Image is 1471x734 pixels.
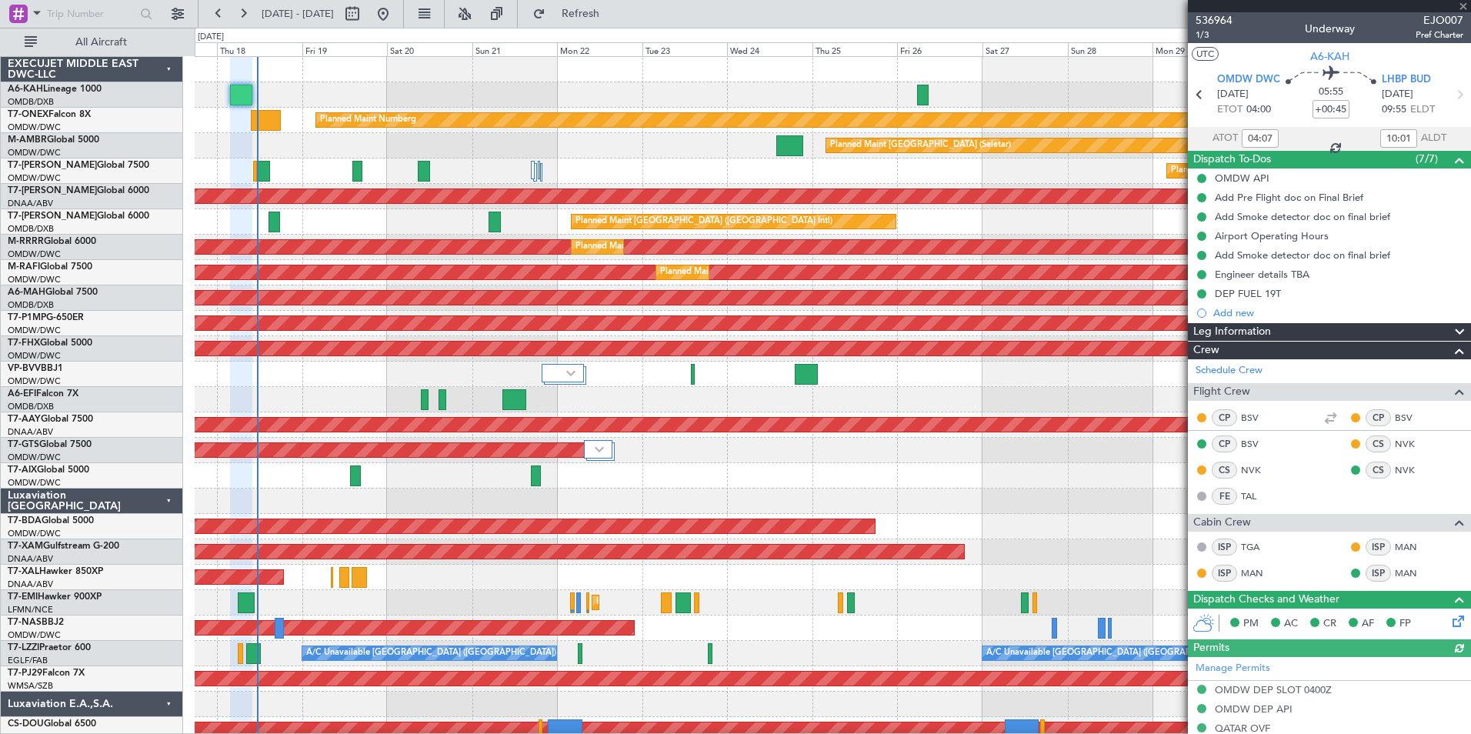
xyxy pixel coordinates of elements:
[262,7,334,21] span: [DATE] - [DATE]
[8,288,98,297] a: A6-MAHGlobal 7500
[8,655,48,666] a: EGLF/FAB
[8,135,99,145] a: M-AMBRGlobal 5000
[47,2,135,25] input: Trip Number
[1215,268,1309,281] div: Engineer details TBA
[982,42,1068,56] div: Sat 27
[8,262,92,272] a: M-RAFIGlobal 7500
[8,198,53,209] a: DNAA/ABV
[1193,514,1251,532] span: Cabin Crew
[8,110,91,119] a: T7-ONEXFalcon 8X
[8,465,37,475] span: T7-AIX
[8,528,61,539] a: OMDW/DWC
[1212,435,1237,452] div: CP
[1212,539,1237,556] div: ISP
[8,415,41,424] span: T7-AAY
[8,249,61,260] a: OMDW/DWC
[8,440,92,449] a: T7-GTSGlobal 7500
[198,31,224,44] div: [DATE]
[1366,539,1391,556] div: ISP
[8,339,40,348] span: T7-FHX
[557,42,642,56] div: Mon 22
[1241,566,1276,580] a: MAN
[986,642,1236,665] div: A/C Unavailable [GEOGRAPHIC_DATA] ([GEOGRAPHIC_DATA])
[1215,249,1390,262] div: Add Smoke detector doc on final brief
[660,261,812,284] div: Planned Maint Dubai (Al Maktoum Intl)
[8,147,61,158] a: OMDW/DWC
[1241,411,1276,425] a: BSV
[8,426,53,438] a: DNAA/ABV
[1416,12,1463,28] span: EJO007
[8,375,61,387] a: OMDW/DWC
[1366,435,1391,452] div: CS
[1399,616,1411,632] span: FP
[8,96,54,108] a: OMDB/DXB
[1196,12,1233,28] span: 536964
[8,274,61,285] a: OMDW/DWC
[8,567,39,576] span: T7-XAL
[8,680,53,692] a: WMSA/SZB
[8,186,97,195] span: T7-[PERSON_NAME]
[1215,210,1390,223] div: Add Smoke detector doc on final brief
[306,642,556,665] div: A/C Unavailable [GEOGRAPHIC_DATA] ([GEOGRAPHIC_DATA])
[1241,437,1276,451] a: BSV
[1323,616,1336,632] span: CR
[1241,463,1276,477] a: NVK
[1421,131,1446,146] span: ALDT
[8,364,63,373] a: VP-BVVBBJ1
[302,42,388,56] div: Fri 19
[8,364,41,373] span: VP-BVV
[472,42,558,56] div: Sun 21
[8,618,42,627] span: T7-NAS
[1217,72,1280,88] span: OMDW DWC
[217,42,302,56] div: Thu 18
[8,629,61,641] a: OMDW/DWC
[1212,565,1237,582] div: ISP
[1193,151,1271,168] span: Dispatch To-Dos
[8,516,42,525] span: T7-BDA
[1319,85,1343,100] span: 05:55
[8,592,102,602] a: T7-EMIHawker 900XP
[8,669,85,678] a: T7-PJ29Falcon 7X
[566,370,575,376] img: arrow-gray.svg
[1416,151,1438,167] span: (7/7)
[1395,540,1429,554] a: MAN
[8,223,54,235] a: OMDB/DXB
[8,604,53,616] a: LFMN/NCE
[8,288,45,297] span: A6-MAH
[8,237,96,246] a: M-RRRRGlobal 6000
[1068,42,1153,56] div: Sun 28
[1212,409,1237,426] div: CP
[1362,616,1374,632] span: AF
[1196,363,1263,379] a: Schedule Crew
[8,85,102,94] a: A6-KAHLineage 1000
[17,30,167,55] button: All Aircraft
[8,313,46,322] span: T7-P1MP
[8,237,44,246] span: M-RRRR
[1212,462,1237,479] div: CS
[8,172,61,184] a: OMDW/DWC
[8,401,54,412] a: OMDB/DXB
[1196,28,1233,42] span: 1/3
[1193,323,1271,341] span: Leg Information
[830,134,1011,157] div: Planned Maint [GEOGRAPHIC_DATA] (Seletar)
[1366,462,1391,479] div: CS
[1193,342,1219,359] span: Crew
[1192,47,1219,61] button: UTC
[1395,411,1429,425] a: BSV
[1416,28,1463,42] span: Pref Charter
[8,161,149,170] a: T7-[PERSON_NAME]Global 7500
[1395,437,1429,451] a: NVK
[549,8,613,19] span: Refresh
[8,719,96,729] a: CS-DOUGlobal 6500
[1305,21,1355,37] div: Underway
[1382,102,1406,118] span: 09:55
[8,212,97,221] span: T7-[PERSON_NAME]
[1410,102,1435,118] span: ELDT
[8,161,97,170] span: T7-[PERSON_NAME]
[1217,87,1249,102] span: [DATE]
[596,591,743,614] div: Planned Maint [GEOGRAPHIC_DATA]
[1171,159,1323,182] div: Planned Maint Dubai (Al Maktoum Intl)
[8,719,44,729] span: CS-DOU
[8,135,47,145] span: M-AMBR
[8,567,103,576] a: T7-XALHawker 850XP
